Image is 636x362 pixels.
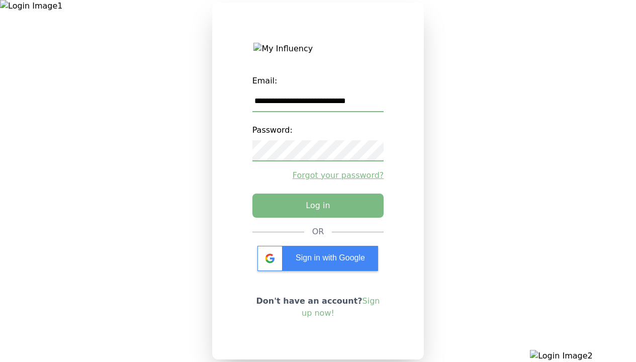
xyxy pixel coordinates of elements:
span: Sign in with Google [296,253,365,262]
p: Don't have an account? [252,295,384,319]
div: Sign in with Google [257,246,378,271]
div: OR [312,226,324,238]
button: Log in [252,194,384,218]
a: Forgot your password? [252,169,384,182]
img: My Influency [253,43,382,55]
label: Email: [252,71,384,91]
img: Login Image2 [530,350,636,362]
label: Password: [252,120,384,140]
